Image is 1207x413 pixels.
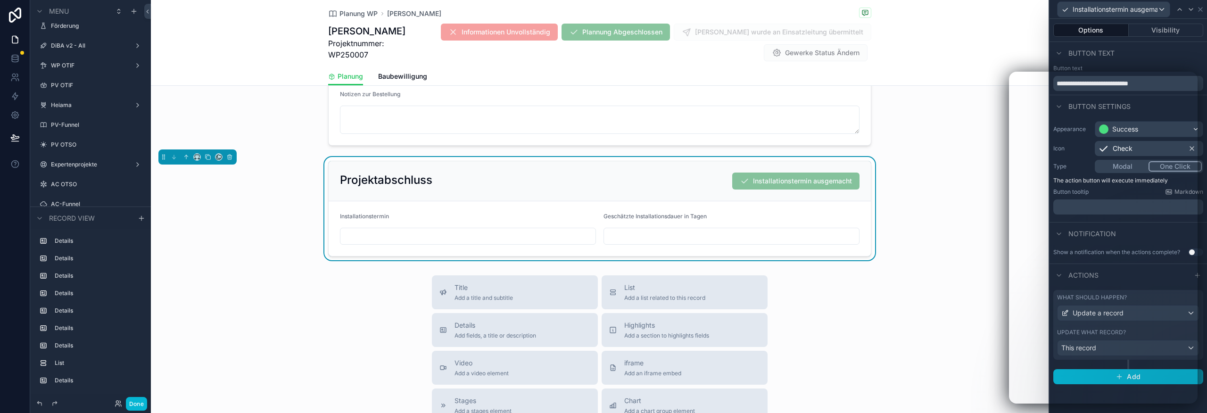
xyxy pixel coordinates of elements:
button: Options [1053,24,1129,37]
h2: Projektabschluss [340,173,432,188]
span: Geschätzte Installationsdauer in Tagen [603,213,707,220]
label: DiBA v2 - All [51,42,130,50]
label: AC-Funnel [51,200,143,208]
label: WP OTIF [51,62,130,69]
a: Baubewilligung [378,68,427,87]
label: Details [55,377,141,384]
span: Baubewilligung [378,72,427,81]
button: Visibility [1129,24,1204,37]
label: Details [55,307,141,314]
label: AC OTSO [51,181,143,188]
button: ListAdd a list related to this record [602,275,768,309]
label: Details [55,342,141,349]
span: Chart [624,396,695,405]
span: Planung [338,72,363,81]
span: Installationstermin ausgemacht [1073,5,1157,14]
iframe: Intercom live chat [1009,72,1198,404]
span: List [624,283,705,292]
div: scrollable content [30,229,151,394]
span: Record view [49,213,95,223]
span: Installationstermin [340,213,389,220]
label: PV OTIF [51,82,143,89]
span: Title [455,283,513,292]
label: Förderung [51,22,143,30]
label: Details [55,289,141,297]
span: Add a video element [455,370,509,377]
label: PV OTSO [51,141,143,149]
span: Menu [49,7,69,16]
button: TitleAdd a title and subtitle [432,275,598,309]
label: Details [55,237,141,245]
label: Expertenprojekte [51,161,130,168]
span: Stages [455,396,512,405]
label: List [55,359,141,367]
label: PV-Funnel [51,121,143,129]
button: DetailsAdd fields, a title or description [432,313,598,347]
span: Button text [1068,49,1115,58]
label: Details [55,272,141,280]
span: Video [455,358,509,368]
span: iframe [624,358,681,368]
span: Projektnummer: WP250007 [328,38,411,60]
button: Installationstermin ausgemacht [1057,1,1170,17]
span: Add a list related to this record [624,294,705,302]
a: Planung [328,68,363,86]
h1: [PERSON_NAME] [328,25,411,38]
span: Planung WP [339,9,378,18]
span: Add fields, a title or description [455,332,536,339]
button: HighlightsAdd a section to highlights fields [602,313,768,347]
label: Details [55,324,141,332]
a: Planung WP [328,9,378,18]
button: VideoAdd a video element [432,351,598,385]
span: Highlights [624,321,709,330]
a: [PERSON_NAME] [387,9,441,18]
label: Heiama [51,101,130,109]
button: Done [126,397,147,411]
span: Add a section to highlights fields [624,332,709,339]
span: Add a title and subtitle [455,294,513,302]
label: Details [55,255,141,262]
button: iframeAdd an iframe embed [602,351,768,385]
span: Add an iframe embed [624,370,681,377]
span: Details [455,321,536,330]
label: Button text [1053,65,1083,72]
